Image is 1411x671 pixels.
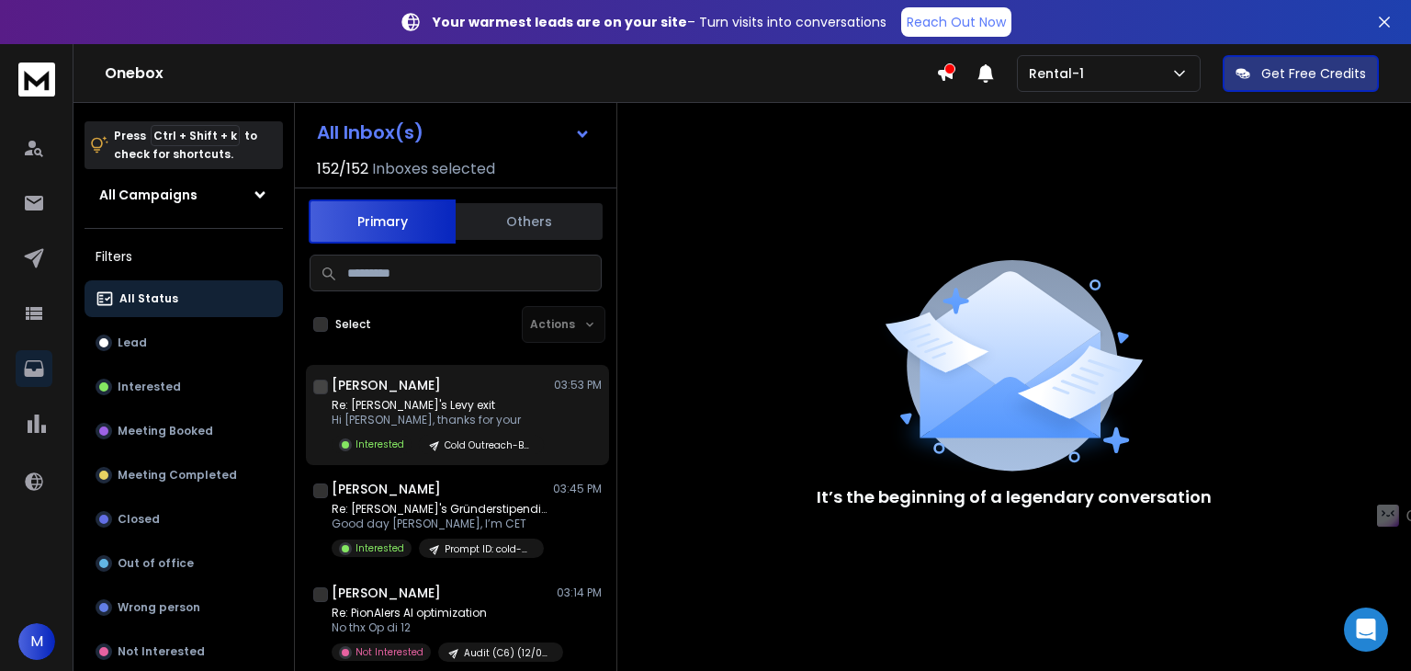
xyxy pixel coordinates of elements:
[445,438,533,452] p: Cold Outreach-B7 (12/08)
[118,644,205,659] p: Not Interested
[1261,64,1366,83] p: Get Free Credits
[85,589,283,626] button: Wrong person
[118,468,237,483] p: Meeting Completed
[85,244,283,269] h3: Filters
[901,7,1011,37] a: Reach Out Now
[1344,608,1388,652] div: Open Intercom Messenger
[335,317,371,332] label: Select
[433,13,886,31] p: – Turn visits into conversations
[332,413,544,427] p: Hi [PERSON_NAME], thanks for your
[332,398,544,413] p: Re: [PERSON_NAME]'s Levy exit
[118,600,200,615] p: Wrong person
[85,324,283,361] button: Lead
[554,378,602,392] p: 03:53 PM
[817,484,1212,510] p: It’s the beginning of a legendary conversation
[332,517,552,531] p: Good day [PERSON_NAME], I’m CET
[553,482,602,496] p: 03:45 PM
[85,280,283,317] button: All Status
[332,620,552,635] p: No thx Op di 12
[317,123,423,142] h1: All Inbox(s)
[317,158,368,180] span: 152 / 152
[85,369,283,405] button: Interested
[18,623,55,660] button: M
[1029,64,1091,83] p: Rental-1
[356,541,404,555] p: Interested
[118,380,181,394] p: Interested
[85,457,283,494] button: Meeting Completed
[118,424,213,438] p: Meeting Booked
[85,633,283,670] button: Not Interested
[332,584,441,602] h1: [PERSON_NAME]
[118,512,160,527] p: Closed
[1223,55,1379,92] button: Get Free Credits
[309,199,456,244] button: Primary
[85,545,283,582] button: Out of office
[151,125,240,146] span: Ctrl + Shift + k
[456,201,603,242] button: Others
[332,376,441,394] h1: [PERSON_NAME]
[445,542,533,556] p: Prompt ID: cold-ai-reply-b7 (cold outreach) (11/08)
[332,606,552,620] p: Re: PionAIers AI optimization
[118,556,194,571] p: Out of office
[99,186,198,204] h1: All Campaigns
[85,501,283,538] button: Closed
[372,158,495,180] h3: Inboxes selected
[18,63,55,97] img: logo
[119,291,178,306] p: All Status
[118,335,147,350] p: Lead
[464,646,552,660] p: Audit (C6) (12/08)
[332,480,441,498] h1: [PERSON_NAME]
[302,114,605,151] button: All Inbox(s)
[356,645,423,659] p: Not Interested
[85,413,283,449] button: Meeting Booked
[356,438,404,451] p: Interested
[105,63,936,85] h1: Onebox
[332,502,552,517] p: Re: [PERSON_NAME]'s Gründerstipendiat achievement
[85,176,283,213] button: All Campaigns
[557,586,602,600] p: 03:14 PM
[433,13,687,31] strong: Your warmest leads are on your site
[907,13,1006,31] p: Reach Out Now
[114,127,257,164] p: Press to check for shortcuts.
